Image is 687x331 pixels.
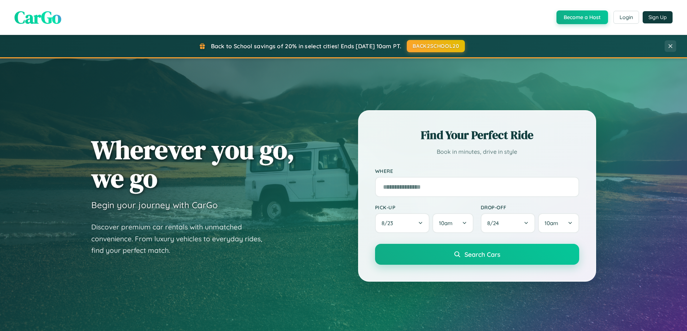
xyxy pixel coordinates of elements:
h1: Wherever you go, we go [91,135,295,192]
button: 8/24 [481,213,536,233]
button: 8/23 [375,213,430,233]
span: 10am [439,220,453,227]
button: Sign Up [643,11,673,23]
span: 10am [545,220,558,227]
button: BACK2SCHOOL20 [407,40,465,52]
h3: Begin your journey with CarGo [91,200,218,210]
label: Pick-up [375,204,474,210]
span: Back to School savings of 20% in select cities! Ends [DATE] 10am PT. [211,43,401,50]
span: Search Cars [464,250,500,258]
span: 8 / 24 [487,220,502,227]
button: 10am [432,213,473,233]
p: Discover premium car rentals with unmatched convenience. From luxury vehicles to everyday rides, ... [91,221,272,256]
label: Drop-off [481,204,579,210]
label: Where [375,168,579,174]
button: 10am [538,213,579,233]
span: CarGo [14,5,61,29]
button: Login [613,11,639,24]
button: Search Cars [375,244,579,265]
h2: Find Your Perfect Ride [375,127,579,143]
span: 8 / 23 [382,220,397,227]
p: Book in minutes, drive in style [375,147,579,157]
button: Become a Host [556,10,608,24]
